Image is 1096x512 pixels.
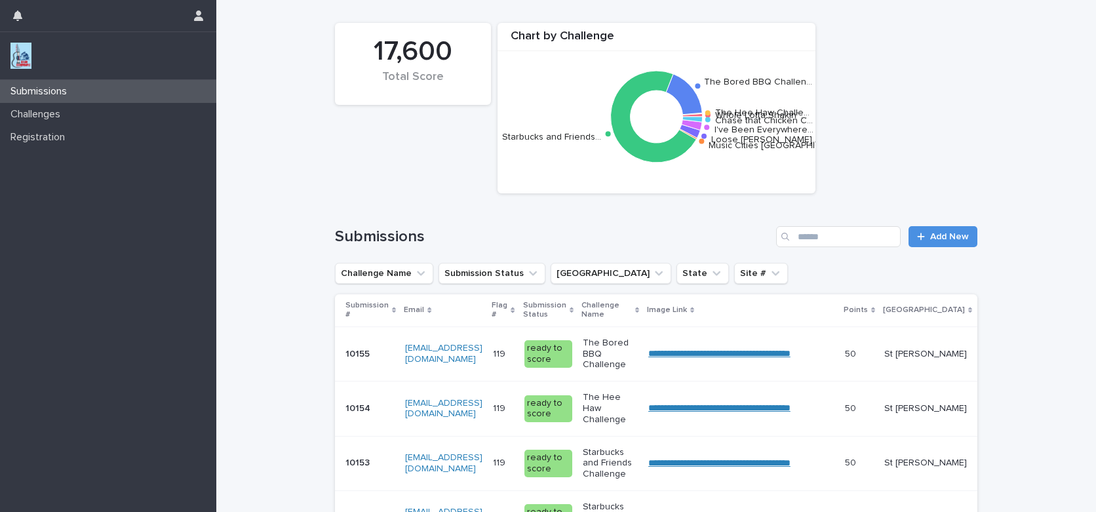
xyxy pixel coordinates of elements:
p: Starbucks and Friends Challenge [583,447,638,480]
a: Add New [909,226,977,247]
img: jxsLJbdS1eYBI7rVAS4p [10,43,31,69]
p: 10155 [345,346,372,360]
p: St [PERSON_NAME] [884,349,975,360]
p: 50 [845,346,859,360]
div: ready to score [524,340,572,368]
div: Chart by Challenge [498,30,815,51]
p: Submission Status [523,298,566,323]
p: Registration [5,131,75,144]
h1: Submissions [335,227,771,246]
button: Submission Status [439,263,545,284]
a: [EMAIL_ADDRESS][DOMAIN_NAME] [405,453,482,473]
text: The Hee Haw Challe… [715,108,810,117]
p: 10153 [345,455,372,469]
text: The Bored BBQ Challen… [704,77,812,87]
p: Submission # [345,298,389,323]
p: The Bored BBQ Challenge [583,338,638,370]
p: Challenges [5,108,71,121]
p: Image Link [647,303,687,317]
text: Loose [PERSON_NAME]… [711,135,818,144]
p: 119 [493,455,508,469]
button: Site # [734,263,788,284]
p: Email [404,303,424,317]
button: Challenge Name [335,263,433,284]
p: 10154 [345,401,373,414]
p: St [PERSON_NAME] [884,458,975,469]
div: 17,600 [357,35,469,68]
text: Music Cities [GEOGRAPHIC_DATA] [709,141,851,150]
div: Total Score [357,70,469,98]
p: The Hee Haw Challenge [583,392,638,425]
p: Points [844,303,868,317]
p: 50 [845,455,859,469]
button: State [676,263,729,284]
a: [EMAIL_ADDRESS][DOMAIN_NAME] [405,344,482,364]
div: ready to score [524,395,572,423]
input: Search [776,226,901,247]
p: 50 [845,401,859,414]
p: 119 [493,401,508,414]
p: Flag # [492,298,507,323]
button: Closest City [551,263,671,284]
text: I've Been Everywhere… [714,125,813,134]
div: ready to score [524,450,572,477]
span: Add New [930,232,969,241]
p: [GEOGRAPHIC_DATA] [883,303,965,317]
p: Submissions [5,85,77,98]
text: Chase that Chicken C… [715,116,813,125]
p: St [PERSON_NAME] [884,403,975,414]
text: Starbucks and Friends… [502,132,601,142]
a: [EMAIL_ADDRESS][DOMAIN_NAME] [405,399,482,419]
p: Challenge Name [581,298,632,323]
p: 119 [493,346,508,360]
